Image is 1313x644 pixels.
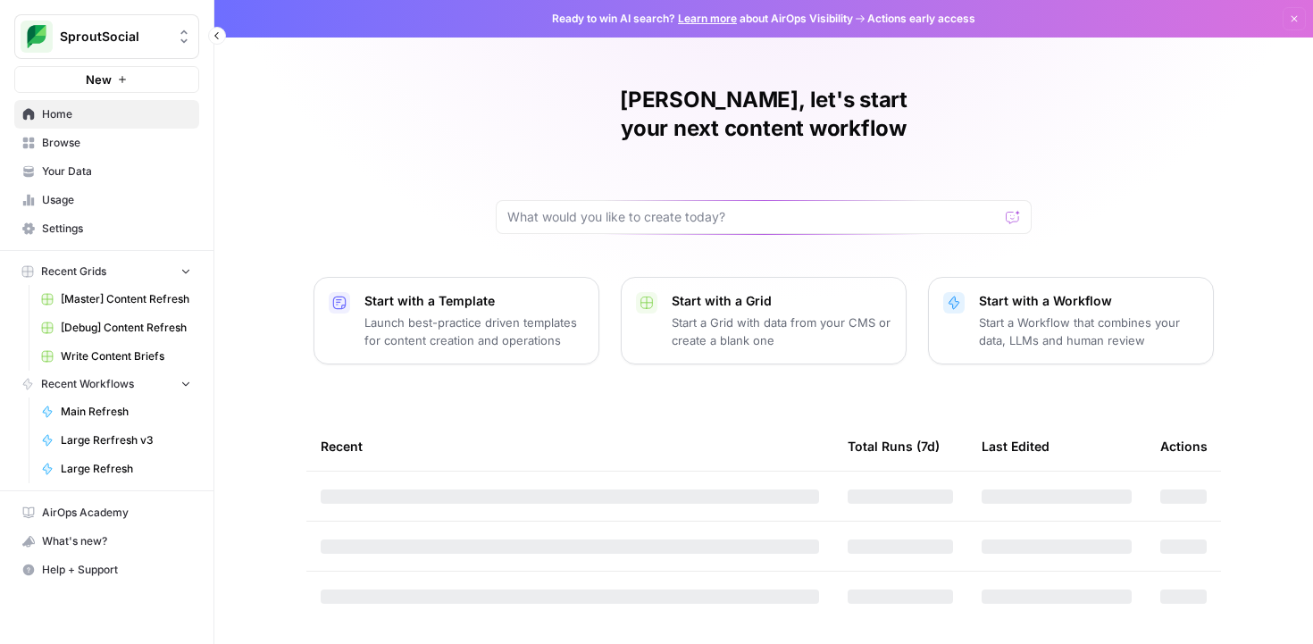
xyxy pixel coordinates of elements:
[42,106,191,122] span: Home
[42,505,191,521] span: AirOps Academy
[61,348,191,364] span: Write Content Briefs
[552,11,853,27] span: Ready to win AI search? about AirOps Visibility
[14,129,199,157] a: Browse
[507,208,999,226] input: What would you like to create today?
[21,21,53,53] img: SproutSocial Logo
[496,86,1032,143] h1: [PERSON_NAME], let's start your next content workflow
[14,214,199,243] a: Settings
[42,192,191,208] span: Usage
[321,422,819,471] div: Recent
[33,397,199,426] a: Main Refresh
[61,291,191,307] span: [Master] Content Refresh
[61,461,191,477] span: Large Refresh
[867,11,975,27] span: Actions early access
[14,498,199,527] a: AirOps Academy
[928,277,1214,364] button: Start with a WorkflowStart a Workflow that combines your data, LLMs and human review
[14,371,199,397] button: Recent Workflows
[621,277,907,364] button: Start with a GridStart a Grid with data from your CMS or create a blank one
[1160,422,1208,471] div: Actions
[61,320,191,336] span: [Debug] Content Refresh
[14,527,199,556] button: What's new?
[33,342,199,371] a: Write Content Briefs
[672,292,891,310] p: Start with a Grid
[979,314,1199,349] p: Start a Workflow that combines your data, LLMs and human review
[14,100,199,129] a: Home
[42,562,191,578] span: Help + Support
[42,135,191,151] span: Browse
[41,376,134,392] span: Recent Workflows
[678,12,737,25] a: Learn more
[314,277,599,364] button: Start with a TemplateLaunch best-practice driven templates for content creation and operations
[41,263,106,280] span: Recent Grids
[848,422,940,471] div: Total Runs (7d)
[15,528,198,555] div: What's new?
[42,221,191,237] span: Settings
[33,426,199,455] a: Large Rerfresh v3
[979,292,1199,310] p: Start with a Workflow
[672,314,891,349] p: Start a Grid with data from your CMS or create a blank one
[33,285,199,314] a: [Master] Content Refresh
[14,258,199,285] button: Recent Grids
[364,292,584,310] p: Start with a Template
[61,404,191,420] span: Main Refresh
[86,71,112,88] span: New
[14,556,199,584] button: Help + Support
[33,455,199,483] a: Large Refresh
[364,314,584,349] p: Launch best-practice driven templates for content creation and operations
[33,314,199,342] a: [Debug] Content Refresh
[14,186,199,214] a: Usage
[14,14,199,59] button: Workspace: SproutSocial
[14,66,199,93] button: New
[61,432,191,448] span: Large Rerfresh v3
[60,28,168,46] span: SproutSocial
[42,163,191,180] span: Your Data
[982,422,1050,471] div: Last Edited
[14,157,199,186] a: Your Data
